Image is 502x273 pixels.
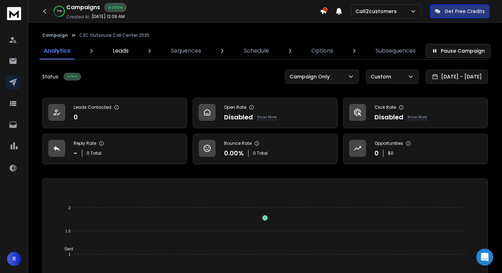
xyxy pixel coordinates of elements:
[68,206,70,210] tspan: 2
[74,148,78,158] p: -
[7,252,21,266] button: R
[290,73,333,80] p: Campaign Only
[7,7,21,20] img: logo
[66,14,90,20] p: Created At:
[42,134,187,164] a: Reply Rate-0 Total
[371,42,420,59] a: Subsequences
[79,32,149,38] p: C2C Outsouce Call Center 2025
[374,105,396,110] p: Click Rate
[104,3,126,12] div: Active
[74,105,111,110] p: Leads Contacted
[253,150,268,156] p: 0 Total
[376,47,416,55] p: Subsequences
[42,73,59,80] p: Status:
[240,42,273,59] a: Schedule
[57,9,62,13] p: 74 %
[193,134,337,164] a: Bounce Rate0.00%0 Total
[167,42,205,59] a: Sequences
[408,114,427,120] p: Know More
[109,42,133,59] a: Leads
[343,134,488,164] a: Opportunities0$0
[44,47,70,55] p: Analytics
[307,42,337,59] a: Options
[388,150,393,156] p: $ 0
[74,112,78,122] p: 0
[257,114,277,120] p: Know More
[68,252,70,256] tspan: 1
[66,3,100,12] h1: Campaigns
[371,73,394,80] p: Custom
[65,229,70,233] tspan: 1.5
[343,98,488,128] a: Click RateDisabledKnow More
[59,247,73,251] span: Sent
[445,8,485,15] p: Get Free Credits
[224,112,253,122] p: Disabled
[171,47,201,55] p: Sequences
[224,148,244,158] p: 0.00 %
[224,141,252,146] p: Bounce Rate
[42,98,187,128] a: Leads Contacted0
[476,249,493,266] div: Open Intercom Messenger
[87,150,101,156] p: 0 Total
[355,8,399,15] p: Call2customers
[426,44,491,58] button: Pause Campaign
[39,42,75,59] a: Analytics
[193,98,337,128] a: Open RateDisabledKnow More
[426,70,488,84] button: [DATE] - [DATE]
[311,47,333,55] p: Options
[63,73,81,81] div: Active
[374,112,403,122] p: Disabled
[92,14,125,19] p: [DATE] 12:09 AM
[224,105,246,110] p: Open Rate
[74,141,96,146] p: Reply Rate
[244,47,269,55] p: Schedule
[42,32,68,38] button: Campaign
[374,148,379,158] p: 0
[113,47,129,55] p: Leads
[430,4,490,18] button: Get Free Credits
[374,141,403,146] p: Opportunities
